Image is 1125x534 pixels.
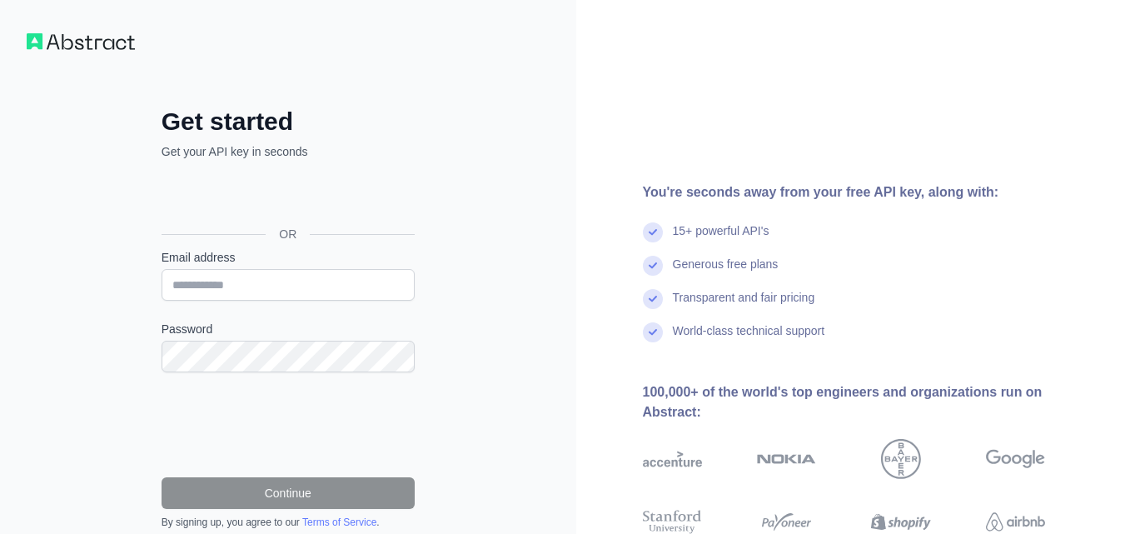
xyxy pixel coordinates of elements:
img: Workflow [27,33,135,50]
img: check mark [643,256,663,276]
span: OR [266,226,310,242]
img: nokia [757,439,816,479]
label: Email address [162,249,415,266]
div: You're seconds away from your free API key, along with: [643,182,1099,202]
button: Continue [162,477,415,509]
iframe: reCAPTCHA [162,392,415,457]
div: Transparent and fair pricing [673,289,815,322]
img: bayer [881,439,921,479]
h2: Get started [162,107,415,137]
div: World-class technical support [673,322,825,356]
img: google [986,439,1045,479]
div: By signing up, you agree to our . [162,516,415,529]
label: Password [162,321,415,337]
p: Get your API key in seconds [162,143,415,160]
iframe: Sign in with Google Button [153,178,420,215]
a: Terms of Service [302,517,376,528]
div: 15+ powerful API's [673,222,769,256]
div: Generous free plans [673,256,779,289]
img: check mark [643,222,663,242]
div: 100,000+ of the world's top engineers and organizations run on Abstract: [643,382,1099,422]
img: check mark [643,289,663,309]
img: accenture [643,439,702,479]
img: check mark [643,322,663,342]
